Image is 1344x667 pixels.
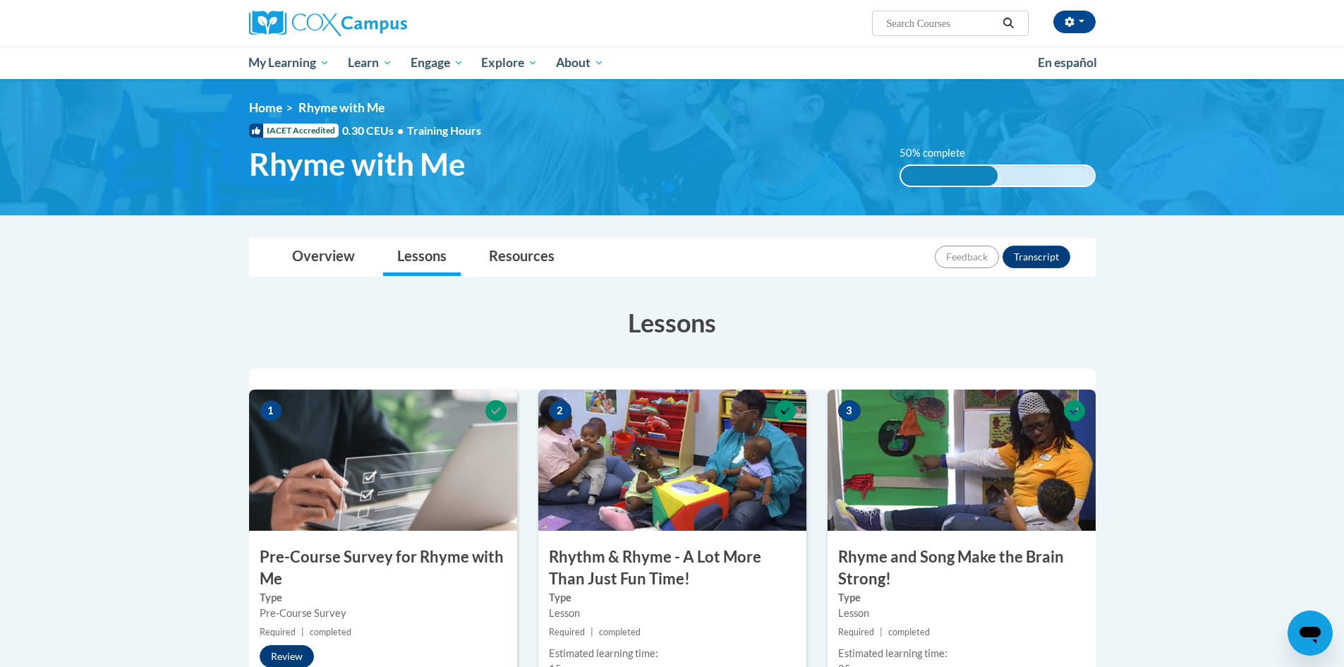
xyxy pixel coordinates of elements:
[260,400,282,421] span: 1
[348,54,392,71] span: Learn
[888,627,930,637] span: completed
[228,47,1117,79] div: Main menu
[249,100,282,115] a: Home
[249,145,466,183] span: Rhyme with Me
[298,100,385,115] span: Rhyme with Me
[838,646,1085,661] div: Estimated learning time:
[475,239,569,276] a: Resources
[885,15,998,32] input: Search Courses
[301,627,304,637] span: |
[342,123,407,138] span: 0.30 CEUs
[900,145,981,161] label: 50% complete
[998,15,1019,32] button: Search
[472,47,547,79] a: Explore
[547,47,613,79] a: About
[310,627,351,637] span: completed
[549,646,796,661] div: Estimated learning time:
[538,546,806,590] h3: Rhythm & Rhyme - A Lot More Than Just Fun Time!
[838,590,1085,606] label: Type
[838,400,861,421] span: 3
[599,627,641,637] span: completed
[1053,11,1096,33] button: Account Settings
[838,606,1085,621] div: Lesson
[249,546,517,590] h3: Pre-Course Survey for Rhyme with Me
[549,590,796,606] label: Type
[249,11,517,36] a: Cox Campus
[1003,246,1070,268] button: Transcript
[249,11,407,36] img: Cox Campus
[260,590,507,606] label: Type
[260,606,507,621] div: Pre-Course Survey
[411,54,464,71] span: Engage
[1038,55,1097,70] span: En español
[549,627,585,637] span: Required
[248,54,329,71] span: My Learning
[249,124,339,138] span: IACET Accredited
[481,54,538,71] span: Explore
[549,400,571,421] span: 2
[880,627,883,637] span: |
[538,390,806,531] img: Course Image
[828,546,1096,590] h3: Rhyme and Song Make the Brain Strong!
[260,627,296,637] span: Required
[1029,48,1106,78] a: En español
[383,239,461,276] a: Lessons
[249,390,517,531] img: Course Image
[591,627,593,637] span: |
[828,390,1096,531] img: Course Image
[1288,611,1333,656] iframe: Button to launch messaging window
[935,246,999,268] button: Feedback
[901,166,998,186] div: 50% complete
[397,124,404,137] span: •
[407,124,481,137] span: Training Hours
[401,47,473,79] a: Engage
[556,54,604,71] span: About
[249,305,1096,340] h3: Lessons
[278,239,369,276] a: Overview
[838,627,874,637] span: Required
[339,47,401,79] a: Learn
[240,47,339,79] a: My Learning
[549,606,796,621] div: Lesson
